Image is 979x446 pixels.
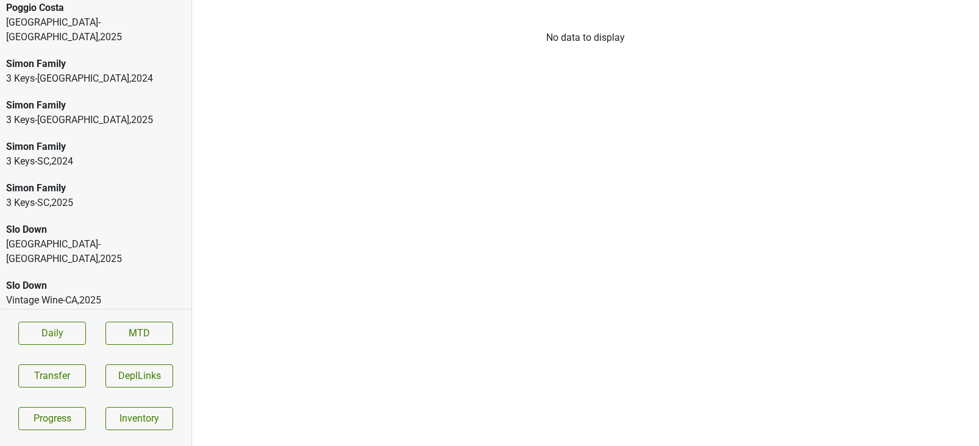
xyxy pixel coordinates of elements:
[105,364,173,388] button: DeplLinks
[6,237,185,266] div: [GEOGRAPHIC_DATA]-[GEOGRAPHIC_DATA] , 2025
[6,71,185,86] div: 3 Keys-[GEOGRAPHIC_DATA] , 2024
[6,57,185,71] div: Simon Family
[192,30,979,45] div: No data to display
[105,322,173,345] a: MTD
[6,293,185,308] div: Vintage Wine-CA , 2025
[6,278,185,293] div: Slo Down
[6,98,185,113] div: Simon Family
[6,222,185,237] div: Slo Down
[6,15,185,44] div: [GEOGRAPHIC_DATA]-[GEOGRAPHIC_DATA] , 2025
[18,364,86,388] button: Transfer
[6,181,185,196] div: Simon Family
[6,196,185,210] div: 3 Keys-SC , 2025
[18,322,86,345] a: Daily
[18,407,86,430] a: Progress
[6,140,185,154] div: Simon Family
[105,407,173,430] a: Inventory
[6,154,185,169] div: 3 Keys-SC , 2024
[6,1,185,15] div: Poggio Costa
[6,113,185,127] div: 3 Keys-[GEOGRAPHIC_DATA] , 2025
